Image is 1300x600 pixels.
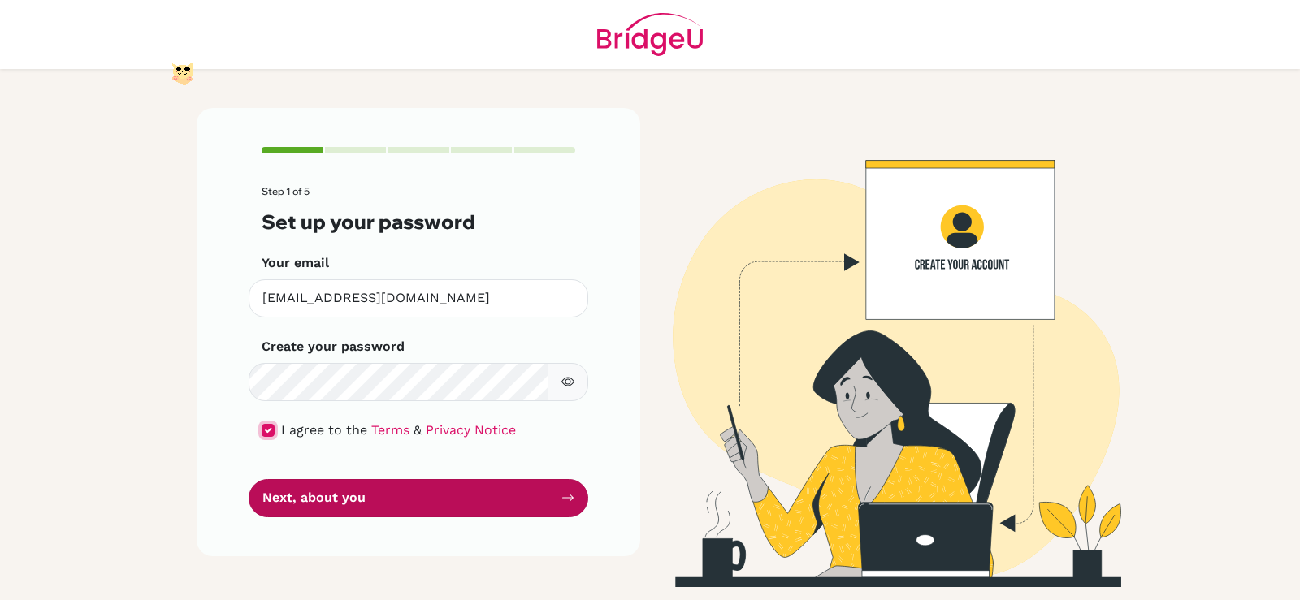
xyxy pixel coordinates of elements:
a: Privacy Notice [426,422,516,438]
span: Step 1 of 5 [262,185,310,197]
button: Next, about you [249,479,588,517]
label: Your email [262,253,329,273]
label: Create your password [262,337,405,356]
span: & [414,422,422,438]
a: Terms [371,422,409,438]
span: I agree to the [281,422,367,438]
h3: Set up your password [262,210,575,234]
img: I0yANGAJEfpratK1JTkx8AAAAASUVORK5CYII= [172,63,193,85]
input: Insert your email* [249,279,588,317]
